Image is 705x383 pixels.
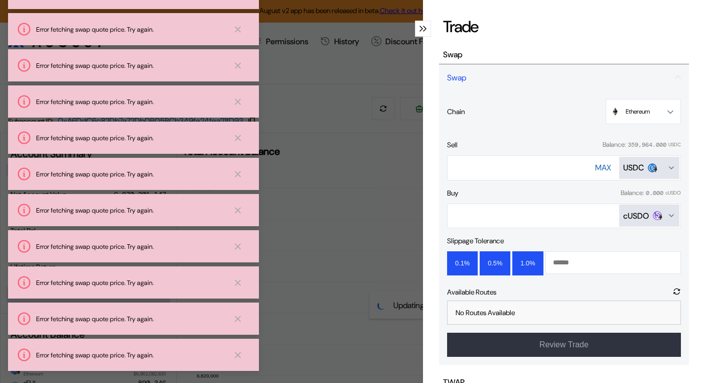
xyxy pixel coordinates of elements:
div: No Routes Available [456,308,515,317]
div: Swap [443,49,463,60]
div: Buy [447,188,458,198]
div: Error fetching swap quote price. Try again. [36,278,225,287]
button: Open menu for selecting token for payment [619,205,679,227]
div: Error fetching swap quote price. Try again. [36,206,225,215]
div: MAX [595,162,611,173]
img: svg+xml,%3c [611,108,619,116]
button: MAX [595,156,611,180]
div: Error fetching swap quote price. Try again. [36,134,225,142]
button: Review Trade [447,333,681,357]
button: Open menu [606,99,681,124]
button: 0.1% [447,251,478,275]
div: Balance: [603,141,626,149]
div: Error fetching swap quote price. Try again. [36,61,225,70]
div: Error fetching swap quote price. Try again. [36,242,225,251]
div: Slippage Tolerance [447,236,504,245]
div: Error fetching swap quote price. Try again. [36,351,225,359]
div: Error fetching swap quote price. Try again. [36,170,225,178]
div: cUSDO [665,190,681,196]
div: Error fetching swap quote price. Try again. [36,315,225,323]
div: Error fetching swap quote price. Try again. [36,25,225,34]
div: Available Routes [447,283,496,301]
img: svg+xml,%3c [652,166,658,172]
img: cUSDO_logo_white.png [653,211,662,220]
div: USDC [623,162,644,173]
button: Open menu for selecting token for payment [619,157,679,179]
button: 1.0% [512,251,543,275]
div: USDC [668,142,681,148]
div: 359,964.000 [628,141,666,149]
div: Balance: [621,189,644,197]
div: Swap [447,72,466,83]
div: Error fetching swap quote price. Try again. [36,98,225,106]
div: cUSDO [623,211,649,221]
div: Ethereum [613,108,650,116]
div: 0.000 [646,189,663,197]
div: Trade [443,16,478,37]
div: Sell [447,140,458,149]
div: Chain [447,107,465,116]
img: svg+xml,%3c [657,214,663,220]
img: usdc.png [648,163,657,172]
button: 0.5% [480,251,510,275]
